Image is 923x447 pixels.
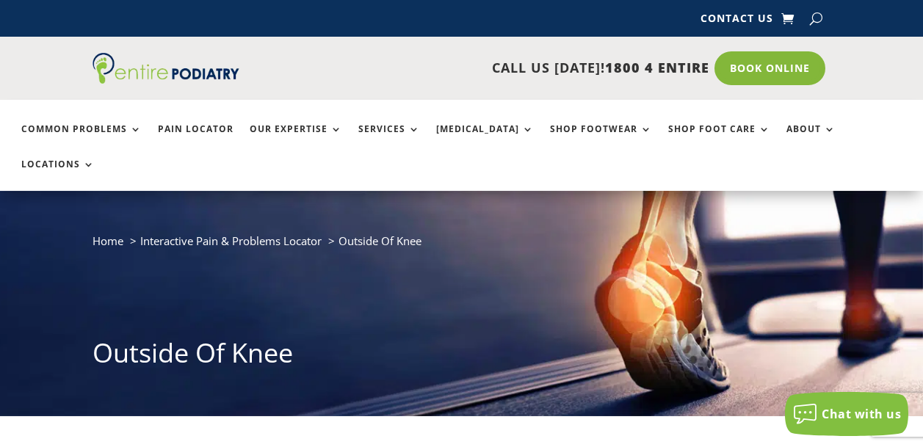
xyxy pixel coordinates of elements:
a: Locations [21,159,95,191]
span: Outside Of Knee [339,233,421,248]
h1: Outside Of Knee [93,335,831,379]
a: Services [358,124,420,156]
button: Chat with us [785,392,908,436]
a: Shop Foot Care [668,124,770,156]
a: [MEDICAL_DATA] [436,124,534,156]
a: Our Expertise [250,124,342,156]
span: Chat with us [822,406,901,422]
p: CALL US [DATE]! [258,59,709,78]
a: Shop Footwear [550,124,652,156]
a: Home [93,233,123,248]
a: Pain Locator [158,124,234,156]
nav: breadcrumb [93,231,831,261]
a: Contact Us [701,13,773,29]
a: Book Online [714,51,825,85]
span: 1800 4 ENTIRE [605,59,709,76]
a: Common Problems [21,124,142,156]
img: logo (1) [93,53,239,84]
a: Interactive Pain & Problems Locator [140,233,322,248]
a: About [786,124,836,156]
a: Entire Podiatry [93,72,239,87]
